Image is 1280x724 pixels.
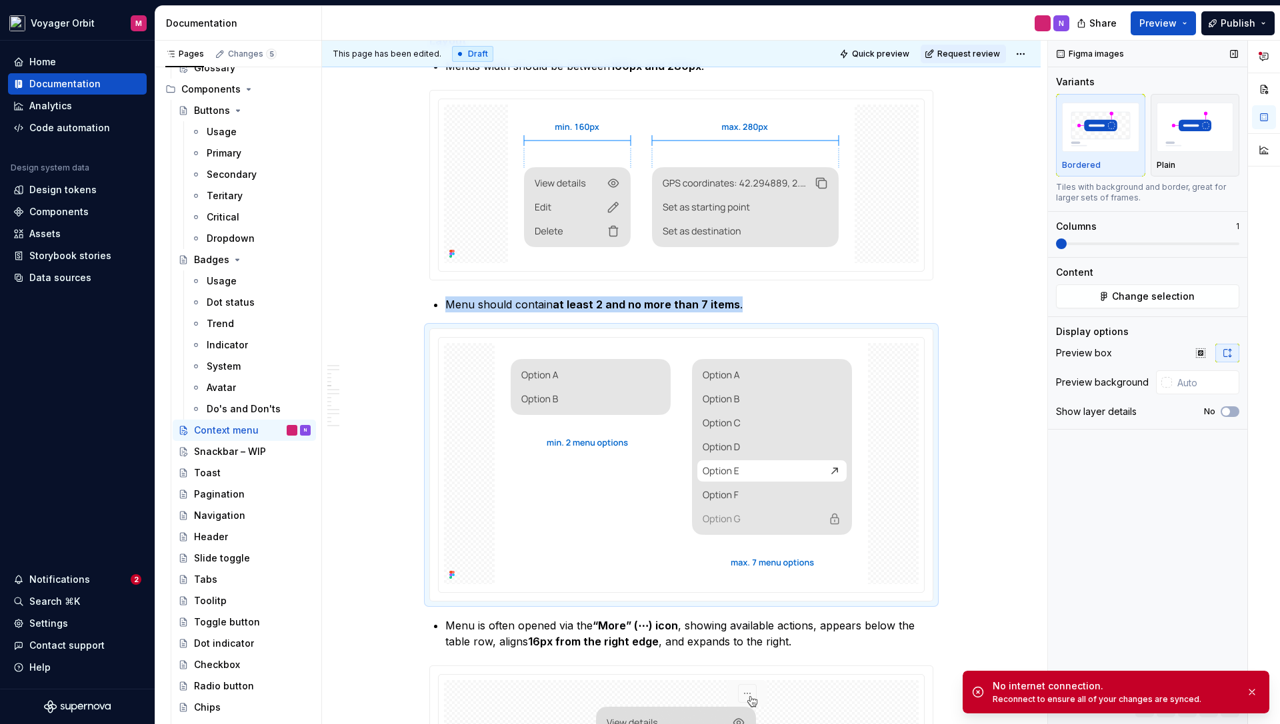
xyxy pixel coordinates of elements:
[185,228,316,249] a: Dropdown
[173,249,316,270] a: Badges
[207,147,241,160] div: Primary
[993,679,1235,693] div: No internet connection.
[194,658,240,671] div: Checkbox
[194,488,245,501] div: Pagination
[194,445,266,458] div: Snackbar – WIP
[1204,406,1215,417] label: No
[173,654,316,675] a: Checkbox
[1131,11,1196,35] button: Preview
[173,505,316,526] a: Navigation
[1056,266,1093,279] div: Content
[1062,103,1139,151] img: placeholder
[207,317,234,330] div: Trend
[166,17,316,30] div: Documentation
[835,45,915,63] button: Quick preview
[8,657,147,678] button: Help
[1236,221,1239,232] p: 1
[9,15,25,31] img: e5527c48-e7d1-4d25-8110-9641689f5e10.png
[1056,75,1095,89] div: Variants
[185,121,316,143] a: Usage
[194,551,250,565] div: Slide toggle
[29,227,61,240] div: Assets
[993,694,1235,705] div: Reconnect to ensure all of your changes are synced.
[8,569,147,590] button: Notifications2
[1056,94,1145,177] button: placeholderBordered
[445,296,933,312] p: Menu should contain .
[1089,17,1117,30] span: Share
[173,633,316,654] a: Dot indicator
[185,398,316,420] a: Do's and Don'ts
[1112,290,1195,303] span: Change selection
[173,420,316,441] a: Context menuN
[1139,17,1177,30] span: Preview
[173,547,316,569] a: Slide toggle
[185,164,316,185] a: Secondary
[185,377,316,398] a: Avatar
[29,595,80,608] div: Search ⌘K
[8,635,147,656] button: Contact support
[8,73,147,95] a: Documentation
[8,95,147,117] a: Analytics
[228,49,277,59] div: Changes
[29,249,111,262] div: Storybook stories
[194,104,230,117] div: Buttons
[1056,325,1129,338] div: Display options
[29,205,89,218] div: Components
[29,55,56,69] div: Home
[29,99,72,113] div: Analytics
[173,462,316,484] a: Toast
[194,466,221,480] div: Toast
[8,267,147,288] a: Data sources
[1157,103,1234,151] img: placeholder
[185,206,316,228] a: Critical
[921,45,1006,63] button: Request review
[194,61,235,75] div: Glossary
[165,49,204,59] div: Pages
[173,569,316,590] a: Tabs
[173,611,316,633] a: Toggle button
[1056,346,1112,360] div: Preview box
[29,271,91,284] div: Data sources
[173,57,316,79] a: Glossary
[185,292,316,313] a: Dot status
[1151,94,1240,177] button: placeholderPlain
[1056,405,1137,418] div: Show layer details
[528,635,659,648] strong: 16px from the right edge
[160,79,316,100] div: Components
[207,381,236,394] div: Avatar
[937,49,1000,59] span: Request review
[181,83,241,96] div: Components
[185,185,316,206] a: Teritary
[29,573,90,586] div: Notifications
[194,615,260,629] div: Toggle button
[207,338,248,352] div: Indicator
[8,245,147,266] a: Storybook stories
[3,9,152,37] button: Voyager OrbitM
[1056,220,1097,233] div: Columns
[29,639,105,652] div: Contact support
[207,402,281,416] div: Do's and Don'ts
[29,661,51,674] div: Help
[1056,376,1149,389] div: Preview background
[207,210,239,224] div: Critical
[194,679,254,693] div: Radio button
[8,613,147,634] a: Settings
[593,619,678,632] strong: “More” (⋯) icon
[194,253,229,266] div: Badges
[8,117,147,139] a: Code automation
[194,701,221,714] div: Chips
[185,334,316,356] a: Indicator
[11,163,89,173] div: Design system data
[173,100,316,121] a: Buttons
[8,591,147,612] button: Search ⌘K
[194,637,254,650] div: Dot indicator
[1056,284,1239,308] button: Change selection
[1201,11,1275,35] button: Publish
[207,274,237,288] div: Usage
[852,49,909,59] span: Quick preview
[185,356,316,377] a: System
[185,143,316,164] a: Primary
[194,424,259,437] div: Context menu
[266,49,277,59] span: 5
[207,232,255,245] div: Dropdown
